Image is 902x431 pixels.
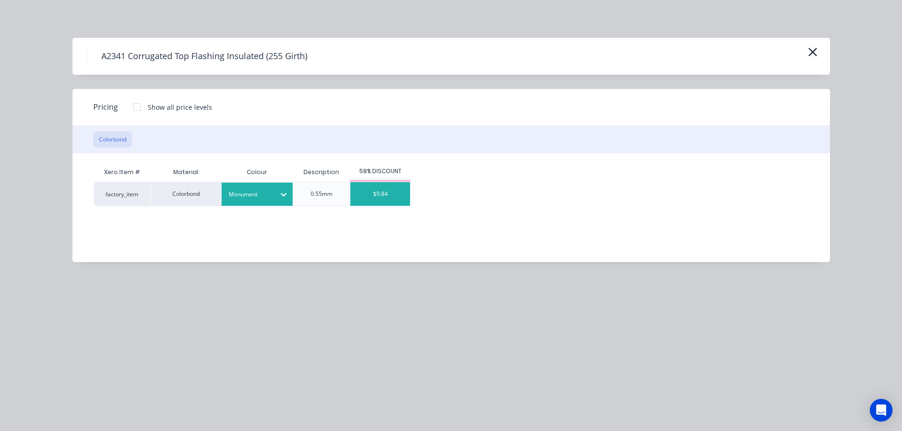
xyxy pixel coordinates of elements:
[94,182,151,206] div: factory_item
[93,132,132,148] button: Colorbond
[87,47,322,65] h4: A2341 Corrugated Top Flashing Insulated (255 Girth)
[151,163,222,182] div: Material
[93,101,118,113] span: Pricing
[350,182,410,206] div: $9.84
[296,160,347,184] div: Description
[222,163,293,182] div: Colour
[311,190,332,198] div: 0.55mm
[870,399,893,422] div: Open Intercom Messenger
[148,102,212,112] div: Show all price levels
[151,182,222,206] div: Colorbond
[350,167,411,176] div: 58% DISCOUNT
[94,163,151,182] div: Xero Item #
